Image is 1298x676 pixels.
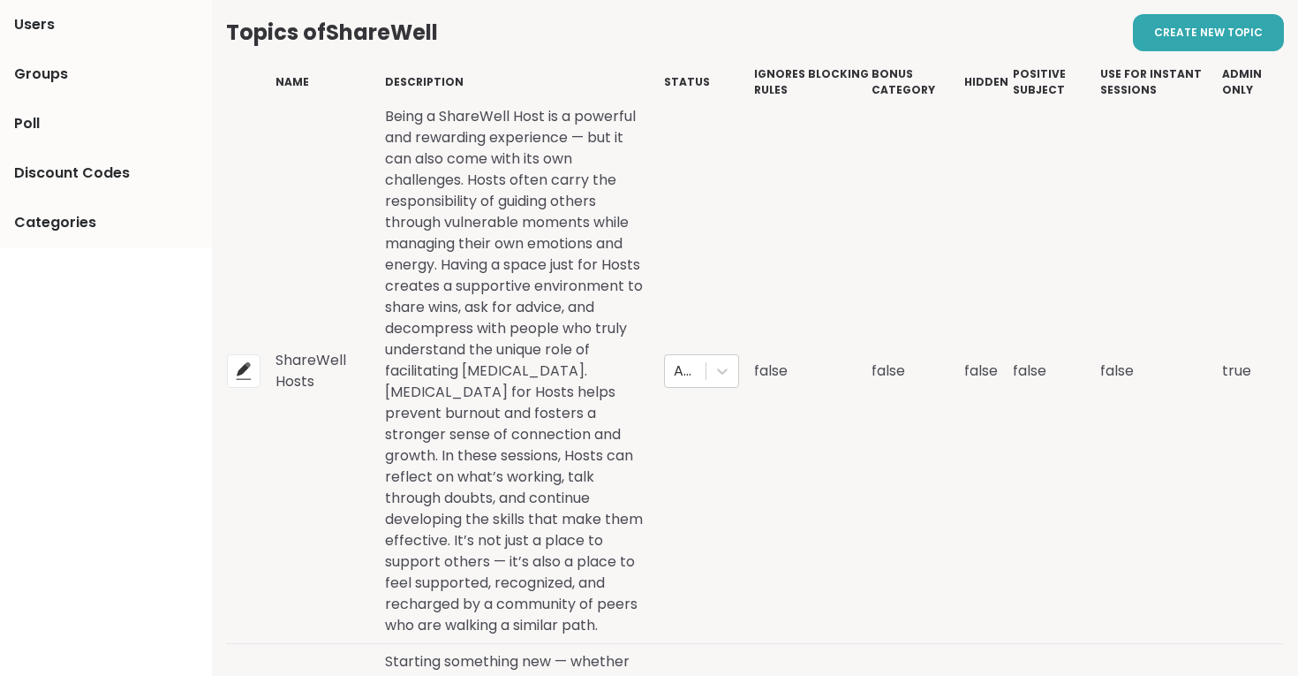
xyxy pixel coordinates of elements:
th: Ignores Blocking Rules [753,65,871,99]
span: Create new topic [1154,25,1263,41]
th: Bonus Category [871,65,962,99]
th: Name [275,65,384,99]
th: Hidden [963,65,1012,99]
td: false [753,99,871,644]
h1: Topics of ShareWell [226,17,438,49]
th: Use For Instant Sessions [1099,65,1221,99]
th: Admin Only [1221,65,1284,99]
th: Description [384,65,662,99]
td: false [1099,99,1221,644]
button: Create new topic [1133,14,1284,51]
span: Discount Codes [14,163,130,184]
span: Poll [14,113,40,134]
div: ShareWell Hosts [275,350,370,392]
th: Positive Subject [1012,65,1100,99]
span: Users [14,14,55,35]
td: false [871,99,962,644]
td: false [963,99,1012,644]
span: Categories [14,212,96,233]
div: Being a ShareWell Host is a powerful and rewarding experience — but it can also come with its own... [385,106,648,636]
span: Groups [14,64,68,85]
td: false [1012,99,1100,644]
td: true [1221,99,1284,644]
th: Status [663,65,754,99]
